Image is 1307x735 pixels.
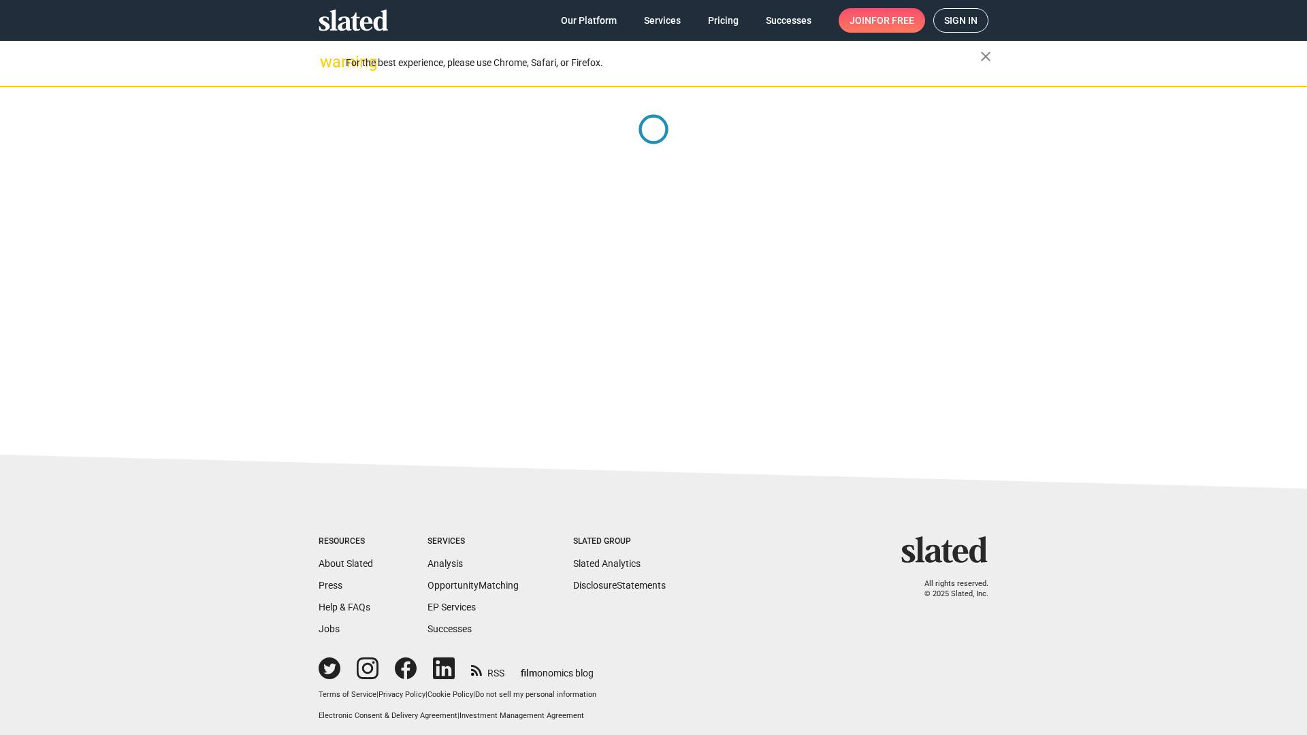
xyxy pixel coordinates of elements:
[475,690,596,700] button: Do not sell my personal information
[427,623,472,634] a: Successes
[633,8,692,33] a: Services
[319,580,342,591] a: Press
[550,8,628,33] a: Our Platform
[346,54,980,72] div: For the best experience, please use Chrome, Safari, or Firefox.
[319,602,370,612] a: Help & FAQs
[425,690,427,699] span: |
[910,579,988,599] p: All rights reserved. © 2025 Slated, Inc.
[473,690,475,699] span: |
[871,8,914,33] span: for free
[427,690,473,699] a: Cookie Policy
[427,602,476,612] a: EP Services
[573,558,641,569] a: Slated Analytics
[319,536,373,547] div: Resources
[319,623,340,634] a: Jobs
[320,54,336,70] mat-icon: warning
[427,558,463,569] a: Analysis
[839,8,925,33] a: Joinfor free
[319,690,376,699] a: Terms of Service
[521,656,594,680] a: filmonomics blog
[427,536,519,547] div: Services
[376,690,378,699] span: |
[427,580,519,591] a: OpportunityMatching
[459,711,584,720] a: Investment Management Agreement
[708,8,739,33] span: Pricing
[755,8,822,33] a: Successes
[573,536,666,547] div: Slated Group
[944,9,978,32] span: Sign in
[378,690,425,699] a: Privacy Policy
[766,8,811,33] span: Successes
[471,659,504,680] a: RSS
[319,711,457,720] a: Electronic Consent & Delivery Agreement
[644,8,681,33] span: Services
[573,580,666,591] a: DisclosureStatements
[561,8,617,33] span: Our Platform
[978,48,994,65] mat-icon: close
[850,8,914,33] span: Join
[933,8,988,33] a: Sign in
[319,558,373,569] a: About Slated
[697,8,749,33] a: Pricing
[457,711,459,720] span: |
[521,668,537,679] span: film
